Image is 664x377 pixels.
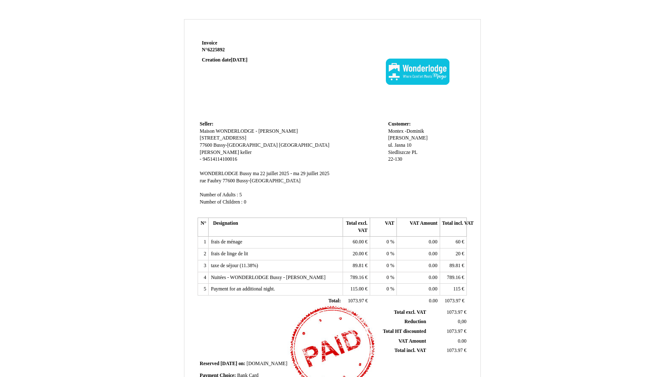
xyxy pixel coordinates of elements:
td: € [428,327,468,337]
td: 2 [198,249,209,260]
span: 0 [387,286,389,292]
td: € [343,295,370,307]
span: Reduction [405,319,426,324]
span: 0 [387,239,389,245]
span: [STREET_ADDRESS] [200,135,246,141]
span: 789.16 [447,275,460,280]
th: Total incl. VAT [440,218,466,237]
th: N° [198,218,209,237]
span: on: [238,361,245,366]
th: VAT [370,218,396,237]
span: 115 [453,286,460,292]
span: 0 [387,251,389,257]
span: 94514114100016 [203,156,237,162]
span: Bussy-[GEOGRAPHIC_DATA] [236,178,301,184]
span: 77600 [223,178,235,184]
span: 89.81 [449,263,460,268]
td: € [440,295,466,307]
td: € [343,249,370,260]
span: 0 [387,275,389,280]
span: Total: [328,298,340,304]
span: frais de ménage [211,239,242,245]
span: ma 22 juillet 2025 - ma 29 juillet 2025 [253,171,329,176]
td: € [440,237,466,249]
th: VAT Amount [397,218,440,237]
span: 77600 [200,142,212,148]
span: Reserved [200,361,219,366]
img: logo [371,40,465,103]
span: [DATE] [220,361,237,366]
td: % [370,284,396,296]
span: Number of Children : [200,199,243,205]
span: 0.00 [429,275,437,280]
td: € [440,260,466,272]
span: 20 [455,251,460,257]
span: 0.00 [429,239,437,245]
span: 22-130 [388,156,402,162]
span: 1073.97 [446,348,463,353]
td: € [343,237,370,249]
span: keller [240,150,252,155]
td: % [370,237,396,249]
td: € [343,284,370,296]
td: € [440,249,466,260]
span: Nuitées - WONDERLODGE Bussy - [PERSON_NAME] [211,275,325,280]
span: 1073.97 [445,298,461,304]
span: 0 [244,199,246,205]
span: WONDERLODGE Bussy [200,171,251,176]
span: 6225892 [207,47,225,53]
strong: N° [202,47,303,53]
strong: Creation date [202,57,248,63]
span: 1073.97 [446,329,463,334]
td: 4 [198,272,209,284]
span: 0,00 [458,319,466,324]
span: Number of Adults : [200,192,238,198]
span: Invoice [202,40,217,46]
td: % [370,272,396,284]
td: 5 [198,284,209,296]
span: PL [412,150,418,155]
td: € [440,284,466,296]
span: Maison WONDERLODGE - [PERSON_NAME] [200,128,298,134]
th: Designation [209,218,343,237]
span: Bussy-[GEOGRAPHIC_DATA] [213,142,278,148]
span: Customer: [388,121,410,127]
span: taxe de séjour (11.38%) [211,263,258,268]
span: 1073.97 [348,298,364,304]
td: € [428,346,468,356]
span: 0.00 [429,298,438,304]
span: [DATE] [231,57,247,63]
span: Siedliszcze [388,150,410,155]
span: 0.00 [429,251,437,257]
span: 789.16 [350,275,364,280]
span: ul. Jasna 10 [388,142,411,148]
span: - [200,156,201,162]
td: € [343,260,370,272]
span: 0.00 [429,286,437,292]
span: [PERSON_NAME] [388,135,427,141]
span: Payment for an additional night. [211,286,275,292]
span: 20.00 [353,251,364,257]
span: frais de linge de lit [211,251,248,257]
span: 0.00 [458,338,466,344]
span: 0.00 [429,263,437,268]
td: € [440,272,466,284]
span: [DOMAIN_NAME] [247,361,287,366]
span: 5 [240,192,242,198]
td: 1 [198,237,209,249]
span: [PERSON_NAME] [200,150,239,155]
span: 1073.97 [446,310,463,315]
span: 89.81 [353,263,364,268]
span: [GEOGRAPHIC_DATA] [279,142,329,148]
span: Total HT discounted [383,329,426,334]
span: rue Faubry [200,178,221,184]
span: 0 [387,263,389,268]
span: VAT Amount [399,338,426,344]
td: € [428,308,468,317]
td: % [370,260,396,272]
span: 115.00 [350,286,364,292]
span: 60.00 [353,239,364,245]
td: 3 [198,260,209,272]
span: Total excl. VAT [394,310,426,315]
span: Total incl. VAT [394,348,426,353]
